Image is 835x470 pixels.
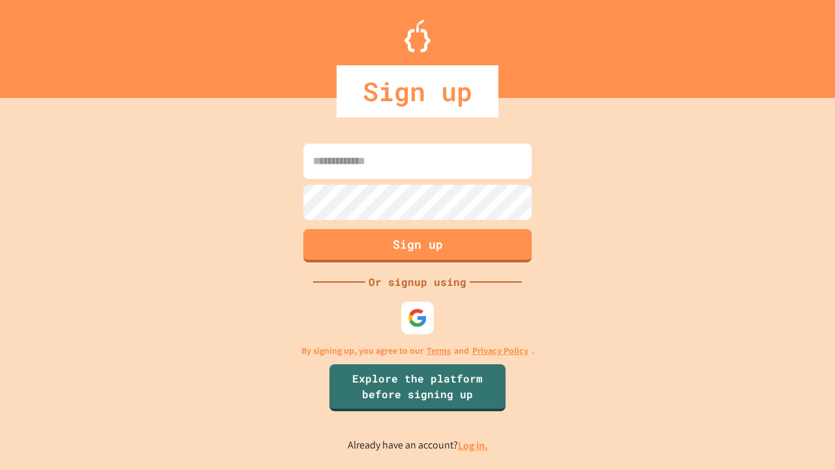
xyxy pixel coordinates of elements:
[337,65,498,117] div: Sign up
[427,344,451,358] a: Terms
[404,20,431,52] img: Logo.svg
[365,274,470,290] div: Or signup using
[301,344,534,358] p: By signing up, you agree to our and .
[348,437,488,454] p: Already have an account?
[303,229,532,262] button: Sign up
[458,439,488,452] a: Log in.
[472,344,528,358] a: Privacy Policy
[329,364,506,411] a: Explore the platform before signing up
[408,308,427,328] img: google-icon.svg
